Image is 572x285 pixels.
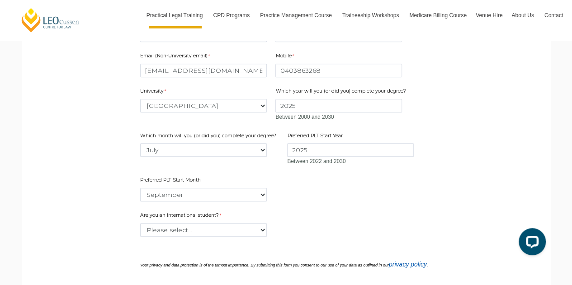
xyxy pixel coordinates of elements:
[275,88,408,97] label: Which year will you (or did you) complete your degree?
[140,177,203,186] label: Preferred PLT Start Month
[140,52,212,61] label: Email (Non-University email)
[338,2,405,28] a: Traineeship Workshops
[287,143,414,157] input: Preferred PLT Start Year
[275,64,402,77] input: Mobile
[20,7,80,33] a: [PERSON_NAME] Centre for Law
[275,99,402,112] input: Which year will you (or did you) complete your degree?
[255,2,338,28] a: Practice Management Course
[540,2,567,28] a: Contact
[287,158,345,164] span: Between 2022 and 2030
[142,2,209,28] a: Practical Legal Training
[140,88,168,97] label: University
[140,188,267,201] select: Preferred PLT Start Month
[405,2,471,28] a: Medicare Billing Course
[507,2,539,28] a: About Us
[140,223,267,237] select: Are you an international student?
[140,99,267,112] select: University
[140,132,279,141] label: Which month will you (or did you) complete your degree?
[389,261,427,268] a: privacy policy
[275,114,334,120] span: Between 2000 and 2030
[140,212,231,221] label: Are you an international student?
[287,132,345,141] label: Preferred PLT Start Year
[471,2,507,28] a: Venue Hire
[275,52,296,61] label: Mobile
[140,263,428,267] i: Your privacy and data protection is of the utmost importance. By submitting this form you consent...
[208,2,255,28] a: CPD Programs
[140,64,267,77] input: Email (Non-University email)
[511,224,549,262] iframe: LiveChat chat widget
[140,143,267,157] select: Which month will you (or did you) complete your degree?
